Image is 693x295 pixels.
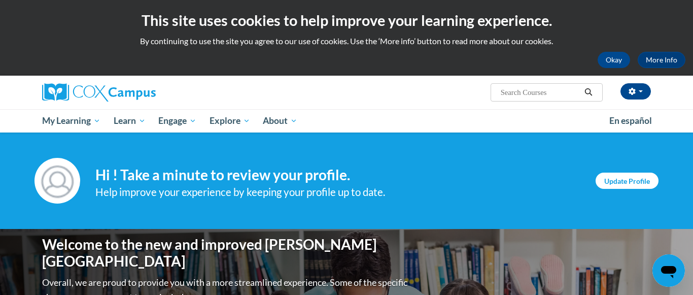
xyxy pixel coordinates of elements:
a: En español [603,110,659,132]
a: Cox Campus [42,83,235,102]
a: More Info [638,52,685,68]
h1: Welcome to the new and improved [PERSON_NAME][GEOGRAPHIC_DATA] [42,236,410,270]
a: Learn [107,109,152,133]
div: Main menu [27,109,666,133]
a: Engage [152,109,203,133]
a: About [257,109,304,133]
img: Profile Image [34,158,80,204]
h2: This site uses cookies to help improve your learning experience. [8,10,685,30]
span: Learn [114,115,146,127]
img: Cox Campus [42,83,156,102]
span: En español [609,115,652,126]
a: Update Profile [596,173,659,189]
span: About [263,115,297,127]
a: My Learning [36,109,107,133]
h4: Hi ! Take a minute to review your profile. [95,167,580,184]
p: By continuing to use the site you agree to our use of cookies. Use the ‘More info’ button to read... [8,36,685,47]
div: Help improve your experience by keeping your profile up to date. [95,184,580,201]
button: Search [581,86,596,99]
span: Explore [210,115,250,127]
a: Explore [203,109,257,133]
button: Okay [598,52,630,68]
span: Engage [158,115,196,127]
input: Search Courses [500,86,581,99]
span: My Learning [42,115,100,127]
iframe: Button to launch messaging window [652,254,685,287]
button: Account Settings [620,83,651,100]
